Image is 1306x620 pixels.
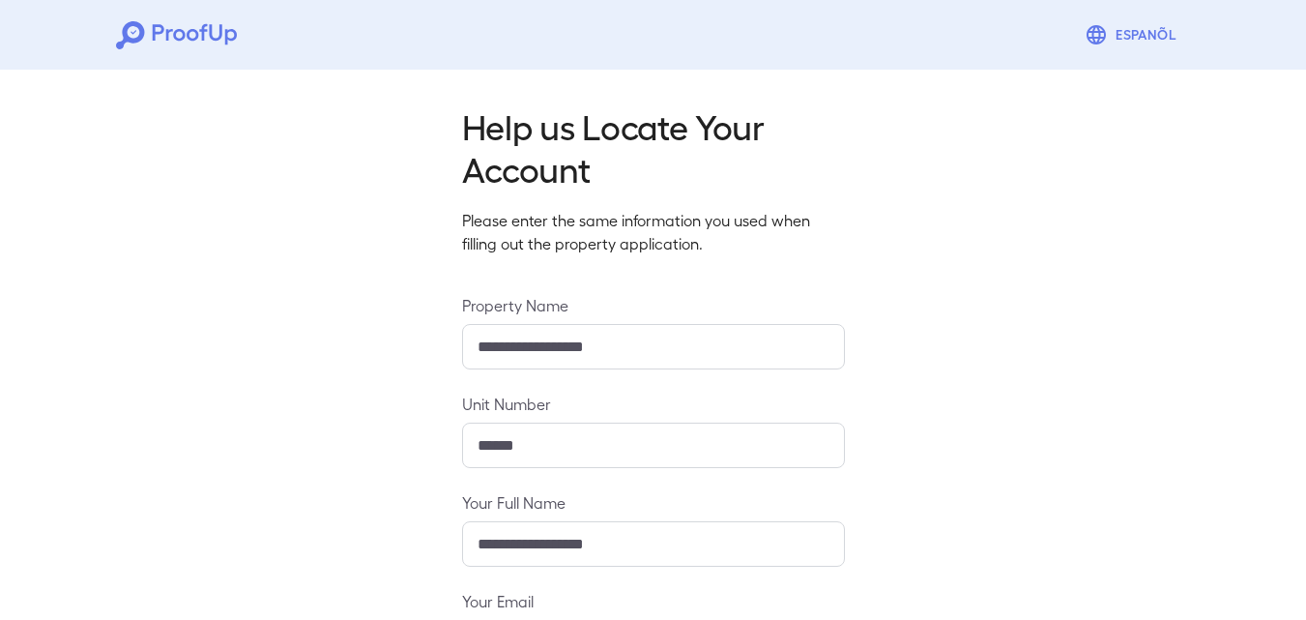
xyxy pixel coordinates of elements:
[462,209,845,255] p: Please enter the same information you used when filling out the property application.
[462,393,845,415] label: Unit Number
[1077,15,1190,54] button: Espanõl
[462,294,845,316] label: Property Name
[462,590,845,612] label: Your Email
[462,491,845,514] label: Your Full Name
[462,104,845,190] h2: Help us Locate Your Account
